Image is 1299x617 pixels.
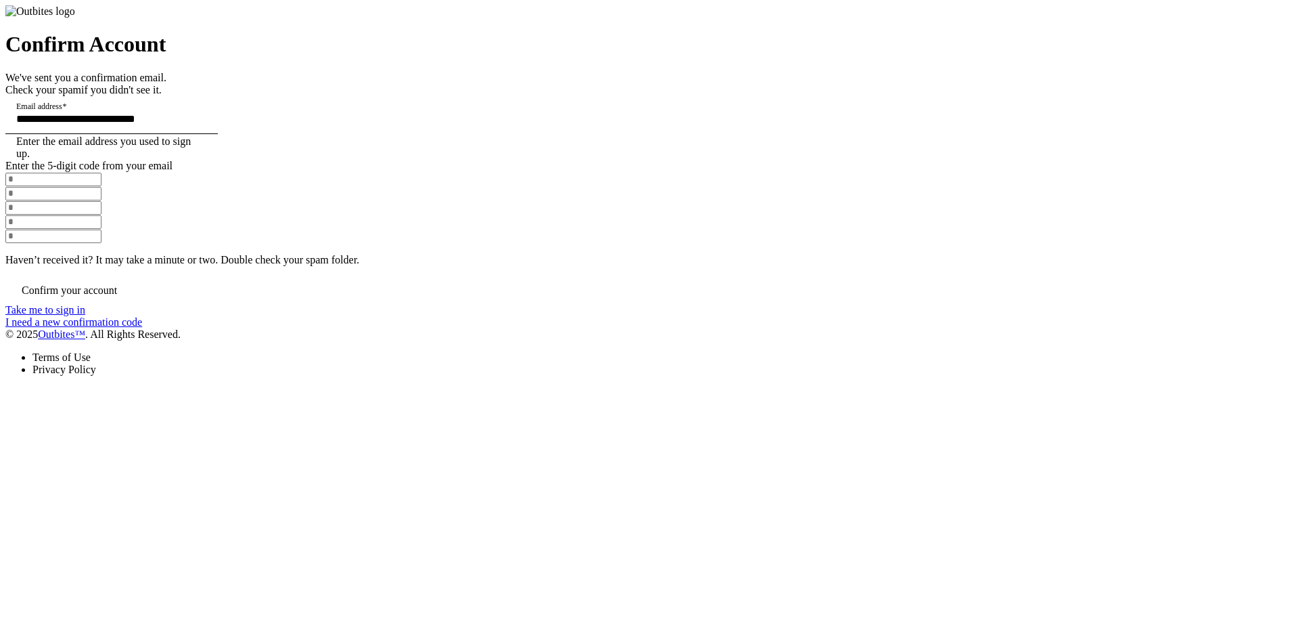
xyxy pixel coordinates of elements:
[5,277,133,304] button: Confirm your account
[5,84,359,96] div: if you didn't see it.
[5,316,142,328] a: I need a new confirmation code
[16,134,196,160] mat-hint: Enter the email address you used to sign up.
[16,102,62,111] mat-label: Email address
[5,84,81,95] span: Check your spam
[5,5,75,18] img: Outbites logo
[5,72,359,84] div: We've sent you a confirmation email.
[5,160,173,171] label: Enter the 5-digit code from your email
[32,364,96,375] a: Privacy Policy
[38,328,85,340] a: Outbites™
[22,284,117,296] span: Confirm your account
[5,32,359,57] h1: Confirm Account
[32,352,91,363] a: Terms of Use
[5,328,181,340] span: © 2025 . All Rights Reserved.
[5,254,359,266] p: Haven’t received it? It may take a minute or two. Double check your spam folder.
[5,304,85,316] a: Take me to sign in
